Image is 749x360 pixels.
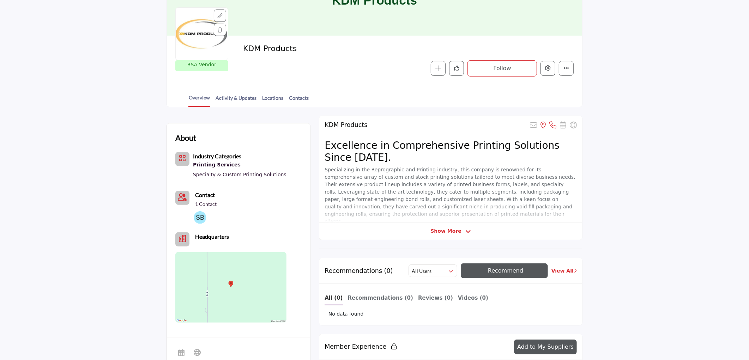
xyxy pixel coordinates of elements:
a: Specialty & Custom Printing Solutions [193,172,286,177]
a: Industry Categories [193,154,241,159]
h2: KDM Products [325,121,367,129]
button: Follow [467,60,537,77]
b: Contact [195,191,215,198]
h2: Member Experience [325,343,397,350]
button: Recommend [461,263,548,278]
img: Location Map [175,252,286,323]
b: Reviews (0) [418,295,453,301]
span: Recommend [488,267,523,274]
a: View All [551,267,577,275]
a: Link of redirect to contact page [175,191,189,205]
p: Specializing in the Reprographic and Printing industry, this company is renowned for its comprehe... [325,166,577,225]
b: All (0) [325,295,343,301]
a: 1 Contact [195,201,217,208]
b: Recommendations (0) [348,295,413,301]
span: Add to My Suppliers [517,343,574,350]
button: Edit company [540,61,555,76]
button: More details [559,61,574,76]
button: Like [449,61,464,76]
b: Industry Categories [193,153,241,159]
h2: KDM Products [243,44,437,53]
p: RSA Vendor [187,61,216,68]
button: Contact-Employee Icon [175,191,189,205]
div: Professional printing solutions, including large-format, digital, and offset printing for various... [193,160,286,170]
button: All Users [409,264,457,277]
a: Activity & Updates [215,94,257,106]
a: Printing Services [193,160,286,170]
b: Videos (0) [458,295,488,301]
div: Aspect Ratio:1:1,Size:400x400px [214,10,226,22]
a: Contacts [289,94,309,106]
img: Sue B. [194,211,206,224]
h2: Recommendations (0) [325,267,393,275]
a: Locations [262,94,284,106]
span: No data found [328,310,364,318]
h2: Excellence in Comprehensive Printing Solutions Since [DATE]. [325,140,577,163]
button: Category Icon [175,152,189,166]
b: Headquarters [195,232,229,241]
h2: About [175,132,196,144]
button: Headquarter icon [175,232,189,246]
a: Contact [195,191,215,199]
button: Add to My Suppliers [514,340,577,354]
a: Overview [188,94,210,107]
span: Show More [430,227,461,235]
h2: All Users [412,268,431,275]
